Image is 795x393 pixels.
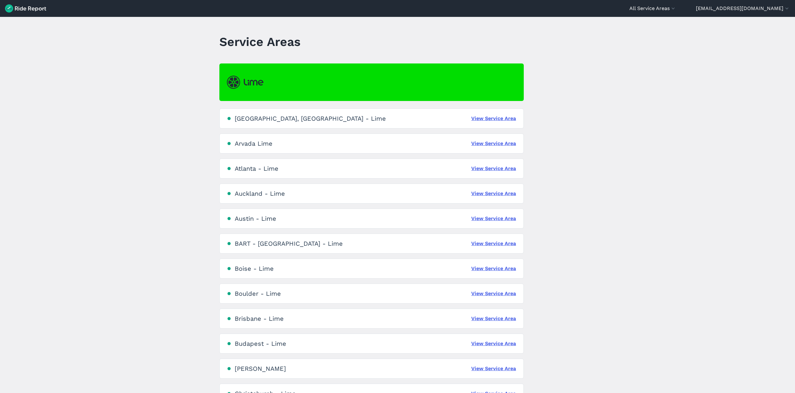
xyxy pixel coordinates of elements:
[471,290,516,297] a: View Service Area
[471,190,516,197] a: View Service Area
[471,140,516,147] a: View Service Area
[471,340,516,347] a: View Service Area
[235,315,284,322] div: Brisbane - Lime
[696,5,790,12] button: [EMAIL_ADDRESS][DOMAIN_NAME]
[235,215,276,222] div: Austin - Lime
[235,265,274,272] div: Boise - Lime
[235,115,386,122] div: [GEOGRAPHIC_DATA], [GEOGRAPHIC_DATA] - Lime
[235,165,278,172] div: Atlanta - Lime
[235,240,343,247] div: BART - [GEOGRAPHIC_DATA] - Lime
[235,365,286,372] div: [PERSON_NAME]
[629,5,676,12] button: All Service Areas
[235,290,281,297] div: Boulder - Lime
[5,4,46,13] img: Ride Report
[219,33,301,50] h1: Service Areas
[235,140,272,147] div: Arvada Lime
[471,315,516,322] a: View Service Area
[235,190,285,197] div: Auckland - Lime
[471,165,516,172] a: View Service Area
[471,115,516,122] a: View Service Area
[227,76,263,89] img: Lime
[471,365,516,372] a: View Service Area
[471,215,516,222] a: View Service Area
[235,340,286,347] div: Budapest - Lime
[471,265,516,272] a: View Service Area
[471,240,516,247] a: View Service Area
